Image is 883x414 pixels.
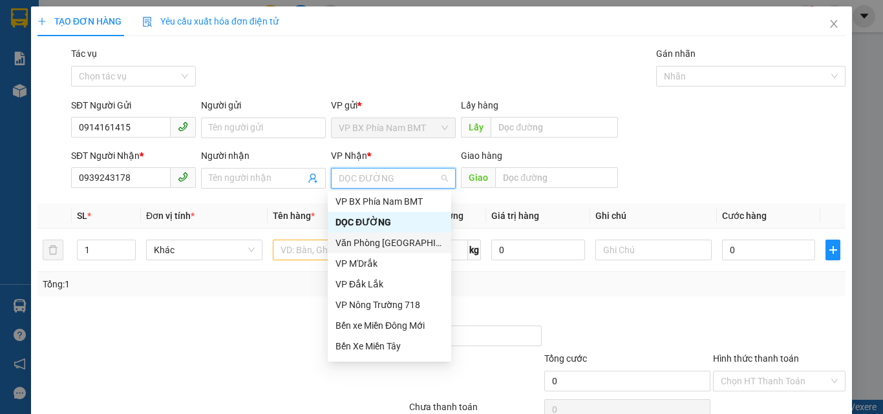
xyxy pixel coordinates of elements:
[335,277,443,291] div: VP Đắk Lắk
[71,98,196,112] div: SĐT Người Gửi
[335,256,443,271] div: VP M'Drắk
[339,169,448,188] span: DỌC ĐƯỜNG
[491,240,584,260] input: 0
[328,233,451,253] div: Văn Phòng Tân Phú
[461,167,495,188] span: Giao
[495,167,618,188] input: Dọc đường
[328,315,451,336] div: Bến xe Miền Đông Mới
[461,117,491,138] span: Lấy
[331,98,456,112] div: VP gửi
[335,339,443,353] div: Bến Xe Miền Tây
[37,16,122,26] span: TẠO ĐƠN HÀNG
[656,48,696,59] label: Gán nhãn
[826,245,840,255] span: plus
[328,295,451,315] div: VP Nông Trường 718
[71,149,196,163] div: SĐT Người Nhận
[331,150,367,161] span: VP Nhận
[178,121,188,132] span: phone
[273,240,389,260] input: VD: Bàn, Ghế
[491,117,618,138] input: Dọc đường
[142,17,153,27] img: icon
[829,19,839,29] span: close
[201,149,326,163] div: Người nhận
[328,191,451,212] div: VP BX Phía Nam BMT
[328,274,451,295] div: VP Đắk Lắk
[461,150,502,161] span: Giao hàng
[328,253,451,274] div: VP M'Drắk
[37,17,47,26] span: plus
[544,353,587,364] span: Tổng cước
[339,118,448,138] span: VP BX Phía Nam BMT
[590,203,717,229] th: Ghi chú
[335,298,443,312] div: VP Nông Trường 718
[825,240,840,260] button: plus
[468,240,481,260] span: kg
[273,211,315,221] span: Tên hàng
[335,236,443,250] div: Văn Phòng [GEOGRAPHIC_DATA]
[816,6,852,43] button: Close
[491,211,539,221] span: Giá trị hàng
[335,215,443,229] div: DỌC ĐƯỜNG
[154,240,255,260] span: Khác
[43,240,63,260] button: delete
[328,357,451,377] div: Hòa Tiến
[77,211,87,221] span: SL
[308,173,318,183] span: user-add
[142,16,279,26] span: Yêu cầu xuất hóa đơn điện tử
[335,318,443,333] div: Bến xe Miền Đông Mới
[713,353,799,364] label: Hình thức thanh toán
[43,277,342,291] div: Tổng: 1
[461,100,498,110] span: Lấy hàng
[335,194,443,209] div: VP BX Phía Nam BMT
[328,336,451,357] div: Bến Xe Miền Tây
[71,48,97,59] label: Tác vụ
[328,212,451,233] div: DỌC ĐƯỜNG
[146,211,195,221] span: Đơn vị tính
[595,240,712,260] input: Ghi Chú
[201,98,326,112] div: Người gửi
[722,211,767,221] span: Cước hàng
[178,172,188,182] span: phone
